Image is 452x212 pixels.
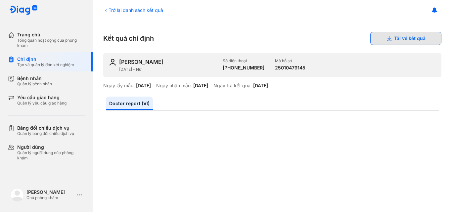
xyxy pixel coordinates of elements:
button: Tải về kết quả [370,32,441,45]
div: Quản lý người dùng của phòng khám [17,150,85,161]
div: [PERSON_NAME] [26,189,74,195]
div: Mã hồ sơ [275,58,305,64]
div: [DATE] [136,83,151,89]
div: [PHONE_NUMBER] [223,65,264,71]
div: [PERSON_NAME] [119,58,163,65]
div: Ngày trả kết quả: [213,83,252,89]
div: Bệnh nhân [17,75,52,81]
div: Ngày nhận mẫu: [156,83,192,89]
div: [DATE] - Nữ [119,67,217,72]
div: Trở lại danh sách kết quả [103,7,163,14]
img: logo [9,5,38,16]
div: Tạo và quản lý đơn xét nghiệm [17,62,74,67]
div: Quản lý yêu cầu giao hàng [17,101,67,106]
a: Doctor report (VI) [106,97,153,110]
div: Kết quả chỉ định [103,32,441,45]
div: Quản lý bảng đối chiếu dịch vụ [17,131,74,136]
div: Ngày lấy mẫu: [103,83,135,89]
div: Quản lý bệnh nhân [17,81,52,87]
div: Chỉ định [17,56,74,62]
div: Người dùng [17,144,85,150]
div: Bảng đối chiếu dịch vụ [17,125,74,131]
div: 25010479145 [275,65,305,71]
img: user-icon [109,58,116,66]
div: [DATE] [253,83,268,89]
div: Trang chủ [17,32,85,38]
img: logo [11,188,24,201]
div: [DATE] [193,83,208,89]
div: Tổng quan hoạt động của phòng khám [17,38,85,48]
div: Chủ phòng khám [26,195,74,200]
div: Số điện thoại [223,58,264,64]
div: Yêu cầu giao hàng [17,95,67,101]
